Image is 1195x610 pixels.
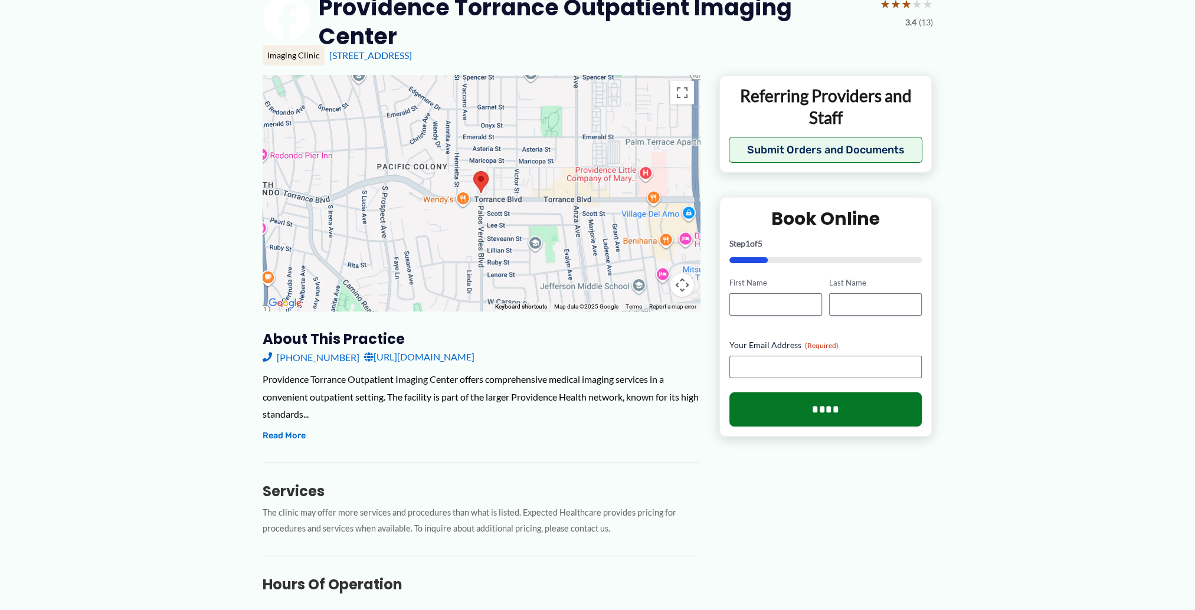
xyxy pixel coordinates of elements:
h3: Services [263,482,700,500]
button: Keyboard shortcuts [495,303,547,311]
h3: About this practice [263,330,700,348]
div: Imaging Clinic [263,45,325,65]
p: Step of [729,240,922,248]
label: First Name [729,277,822,288]
span: (Required) [805,341,839,350]
h2: Book Online [729,207,922,230]
img: Google [266,296,305,311]
span: 5 [758,238,762,248]
a: [PHONE_NUMBER] [263,348,359,366]
span: 1 [745,238,750,248]
h3: Hours of Operation [263,575,700,593]
label: Your Email Address [729,339,922,351]
p: The clinic may offer more services and procedures than what is listed. Expected Healthcare provid... [263,505,700,537]
span: 3.4 [905,15,916,30]
button: Read More [263,429,306,443]
a: [URL][DOMAIN_NAME] [364,348,474,366]
button: Map camera controls [670,273,694,297]
div: Providence Torrance Outpatient Imaging Center offers comprehensive medical imaging services in a ... [263,370,700,423]
button: Submit Orders and Documents [729,137,923,163]
p: Referring Providers and Staff [729,85,923,128]
button: Toggle fullscreen view [670,81,694,104]
a: Terms (opens in new tab) [626,303,642,310]
a: [STREET_ADDRESS] [329,50,412,61]
span: Map data ©2025 Google [554,303,618,310]
label: Last Name [829,277,922,288]
span: (13) [919,15,933,30]
a: Report a map error [649,303,696,310]
a: Open this area in Google Maps (opens a new window) [266,296,305,311]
